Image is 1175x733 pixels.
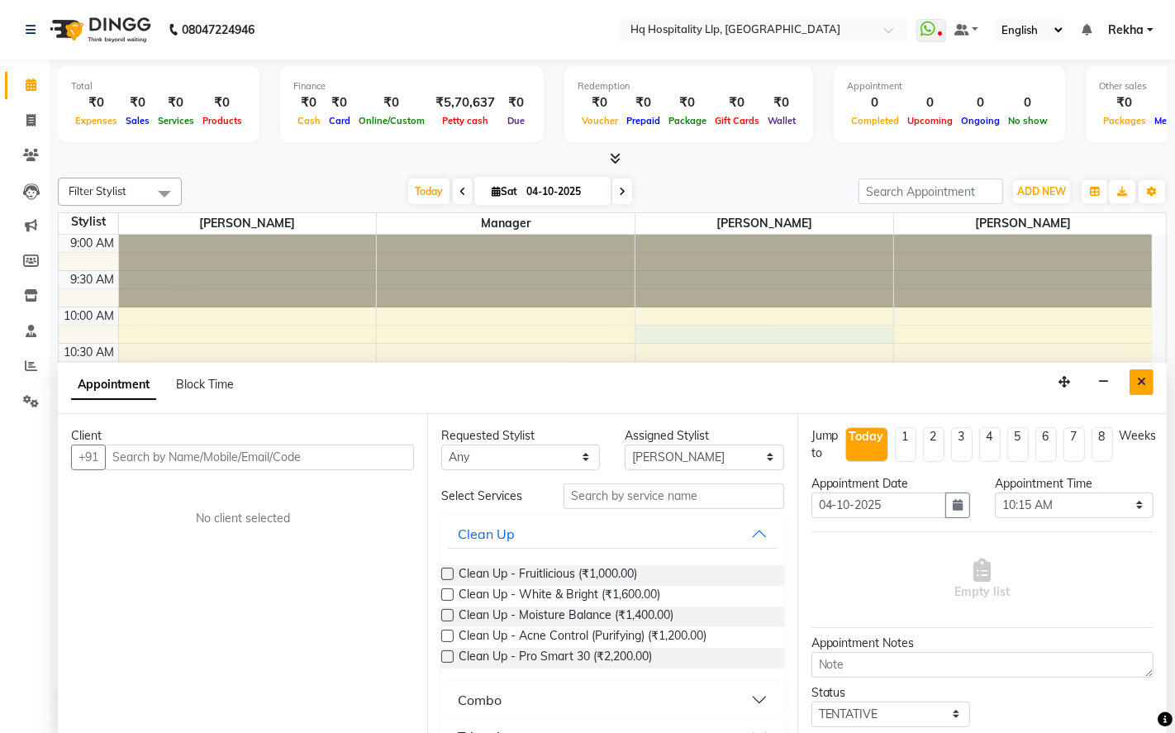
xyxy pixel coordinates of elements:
[354,93,429,112] div: ₹0
[578,115,622,126] span: Voucher
[441,427,600,445] div: Requested Stylist
[957,115,1004,126] span: Ongoing
[764,93,800,112] div: ₹0
[521,179,604,204] input: 2025-10-04
[711,115,764,126] span: Gift Cards
[71,79,246,93] div: Total
[923,427,944,462] li: 2
[325,115,354,126] span: Card
[121,115,154,126] span: Sales
[664,115,711,126] span: Package
[459,648,652,669] span: Clean Up - Pro Smart 30 (₹2,200.00)
[176,377,234,392] span: Block Time
[954,559,1010,601] span: Empty list
[459,607,673,627] span: Clean Up - Moisture Balance (₹1,400.00)
[895,427,916,462] li: 1
[42,7,155,53] img: logo
[377,213,635,234] span: Manager
[635,213,893,234] span: [PERSON_NAME]
[154,93,198,112] div: ₹0
[1004,93,1052,112] div: 0
[849,428,884,445] div: Today
[847,93,903,112] div: 0
[488,185,521,198] span: Sat
[711,93,764,112] div: ₹0
[811,427,839,462] div: Jump to
[1013,180,1070,203] button: ADD NEW
[1017,185,1066,198] span: ADD NEW
[182,7,255,53] b: 08047224946
[61,344,118,361] div: 10:30 AM
[429,488,551,505] div: Select Services
[664,93,711,112] div: ₹0
[354,115,429,126] span: Online/Custom
[325,93,354,112] div: ₹0
[502,93,530,112] div: ₹0
[1099,93,1150,112] div: ₹0
[71,115,121,126] span: Expenses
[459,627,706,648] span: Clean Up - Acne Control (Purifying) (₹1,200.00)
[71,445,106,470] button: +91
[69,184,126,198] span: Filter Stylist
[59,213,118,231] div: Stylist
[119,213,377,234] span: [PERSON_NAME]
[293,93,325,112] div: ₹0
[578,93,622,112] div: ₹0
[1108,21,1144,39] span: Rekha
[811,475,970,493] div: Appointment Date
[578,79,800,93] div: Redemption
[293,79,530,93] div: Finance
[847,79,1052,93] div: Appointment
[859,178,1003,204] input: Search Appointment
[408,178,450,204] span: Today
[1035,427,1057,462] li: 6
[995,475,1154,493] div: Appointment Time
[198,115,246,126] span: Products
[458,690,502,710] div: Combo
[979,427,1001,462] li: 4
[1092,427,1113,462] li: 8
[71,370,156,400] span: Appointment
[68,271,118,288] div: 9:30 AM
[448,519,777,549] button: Clean Up
[1007,427,1029,462] li: 5
[154,115,198,126] span: Services
[61,307,118,325] div: 10:00 AM
[503,115,529,126] span: Due
[625,427,783,445] div: Assigned Stylist
[1130,369,1154,395] button: Close
[429,93,502,112] div: ₹5,70,637
[448,685,777,715] button: Combo
[459,586,660,607] span: Clean Up - White & Bright (₹1,600.00)
[459,565,637,586] span: Clean Up - Fruitlicious (₹1,000.00)
[458,524,515,544] div: Clean Up
[121,93,154,112] div: ₹0
[894,213,1152,234] span: [PERSON_NAME]
[1099,115,1150,126] span: Packages
[847,115,903,126] span: Completed
[622,93,664,112] div: ₹0
[293,115,325,126] span: Cash
[1063,427,1085,462] li: 7
[105,445,414,470] input: Search by Name/Mobile/Email/Code
[198,93,246,112] div: ₹0
[68,235,118,252] div: 9:00 AM
[951,427,973,462] li: 3
[1120,427,1157,445] div: Weeks
[903,93,957,112] div: 0
[71,93,121,112] div: ₹0
[811,635,1154,652] div: Appointment Notes
[438,115,492,126] span: Petty cash
[1004,115,1052,126] span: No show
[111,510,374,527] div: No client selected
[903,115,957,126] span: Upcoming
[71,427,414,445] div: Client
[957,93,1004,112] div: 0
[811,493,946,518] input: yyyy-mm-dd
[764,115,800,126] span: Wallet
[811,684,970,702] div: Status
[564,483,783,509] input: Search by service name
[622,115,664,126] span: Prepaid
